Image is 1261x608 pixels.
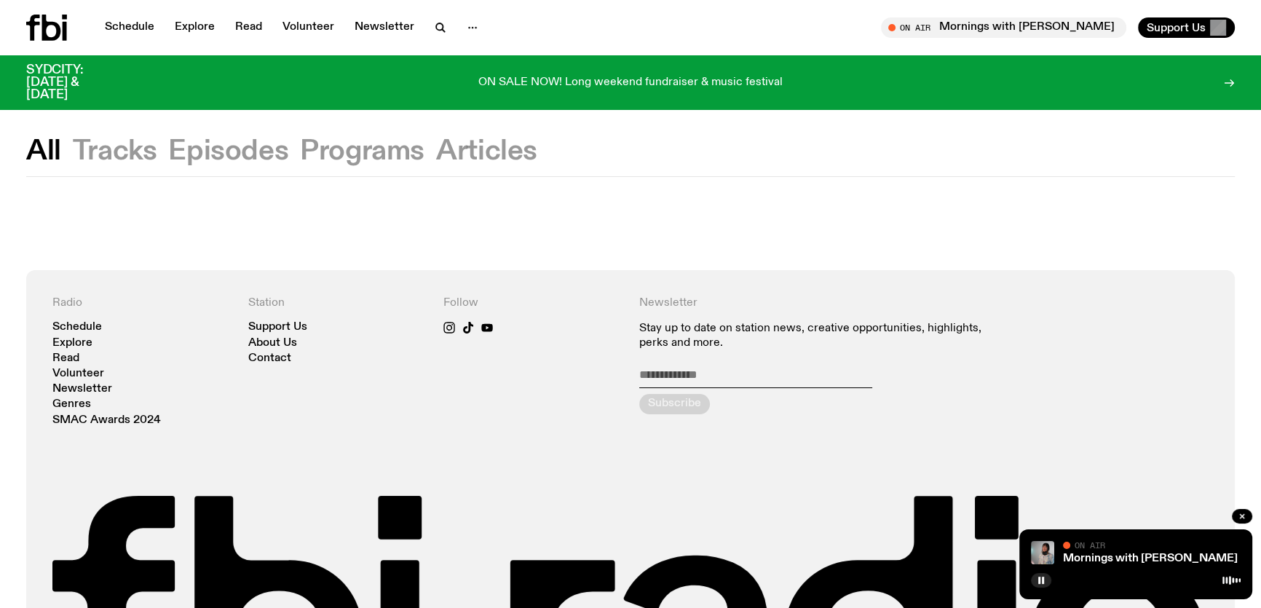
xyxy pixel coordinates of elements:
[73,138,157,165] button: Tracks
[248,322,307,333] a: Support Us
[639,322,1013,350] p: Stay up to date on station news, creative opportunities, highlights, perks and more.
[1075,540,1105,550] span: On Air
[300,138,424,165] button: Programs
[478,76,783,90] p: ON SALE NOW! Long weekend fundraiser & music festival
[1063,553,1238,564] a: Mornings with [PERSON_NAME]
[639,394,710,414] button: Subscribe
[52,368,104,379] a: Volunteer
[436,138,537,165] button: Articles
[26,64,119,101] h3: SYDCITY: [DATE] & [DATE]
[52,338,92,349] a: Explore
[881,17,1126,38] button: On AirMornings with [PERSON_NAME]
[346,17,423,38] a: Newsletter
[248,296,427,310] h4: Station
[1147,21,1206,34] span: Support Us
[166,17,224,38] a: Explore
[26,138,61,165] button: All
[1138,17,1235,38] button: Support Us
[168,138,288,165] button: Episodes
[52,353,79,364] a: Read
[52,384,112,395] a: Newsletter
[52,296,231,310] h4: Radio
[639,296,1013,310] h4: Newsletter
[1031,541,1054,564] img: Kana Frazer is smiling at the camera with her head tilted slightly to her left. She wears big bla...
[52,322,102,333] a: Schedule
[52,415,161,426] a: SMAC Awards 2024
[52,399,91,410] a: Genres
[443,296,622,310] h4: Follow
[248,338,297,349] a: About Us
[96,17,163,38] a: Schedule
[274,17,343,38] a: Volunteer
[226,17,271,38] a: Read
[248,353,291,364] a: Contact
